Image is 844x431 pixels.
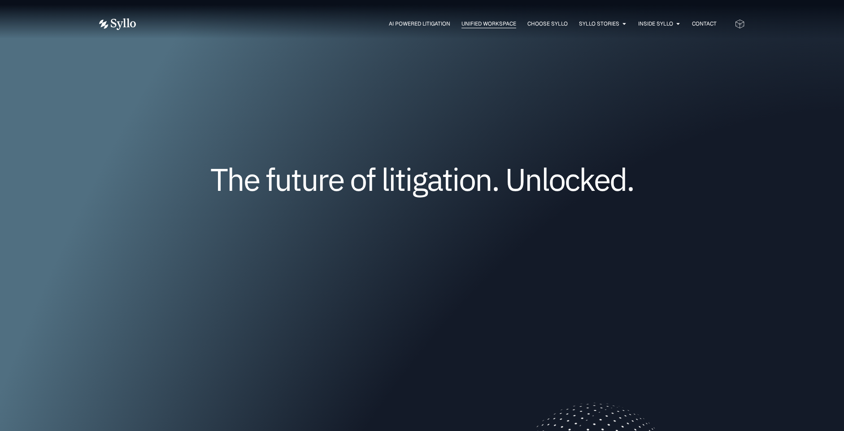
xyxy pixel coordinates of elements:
[154,20,717,28] nav: Menu
[153,164,691,194] h1: The future of litigation. Unlocked.
[461,20,516,28] a: Unified Workspace
[154,20,717,28] div: Menu Toggle
[389,20,450,28] a: AI Powered Litigation
[692,20,717,28] a: Contact
[579,20,619,28] a: Syllo Stories
[638,20,673,28] a: Inside Syllo
[527,20,568,28] a: Choose Syllo
[99,18,136,30] img: Vector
